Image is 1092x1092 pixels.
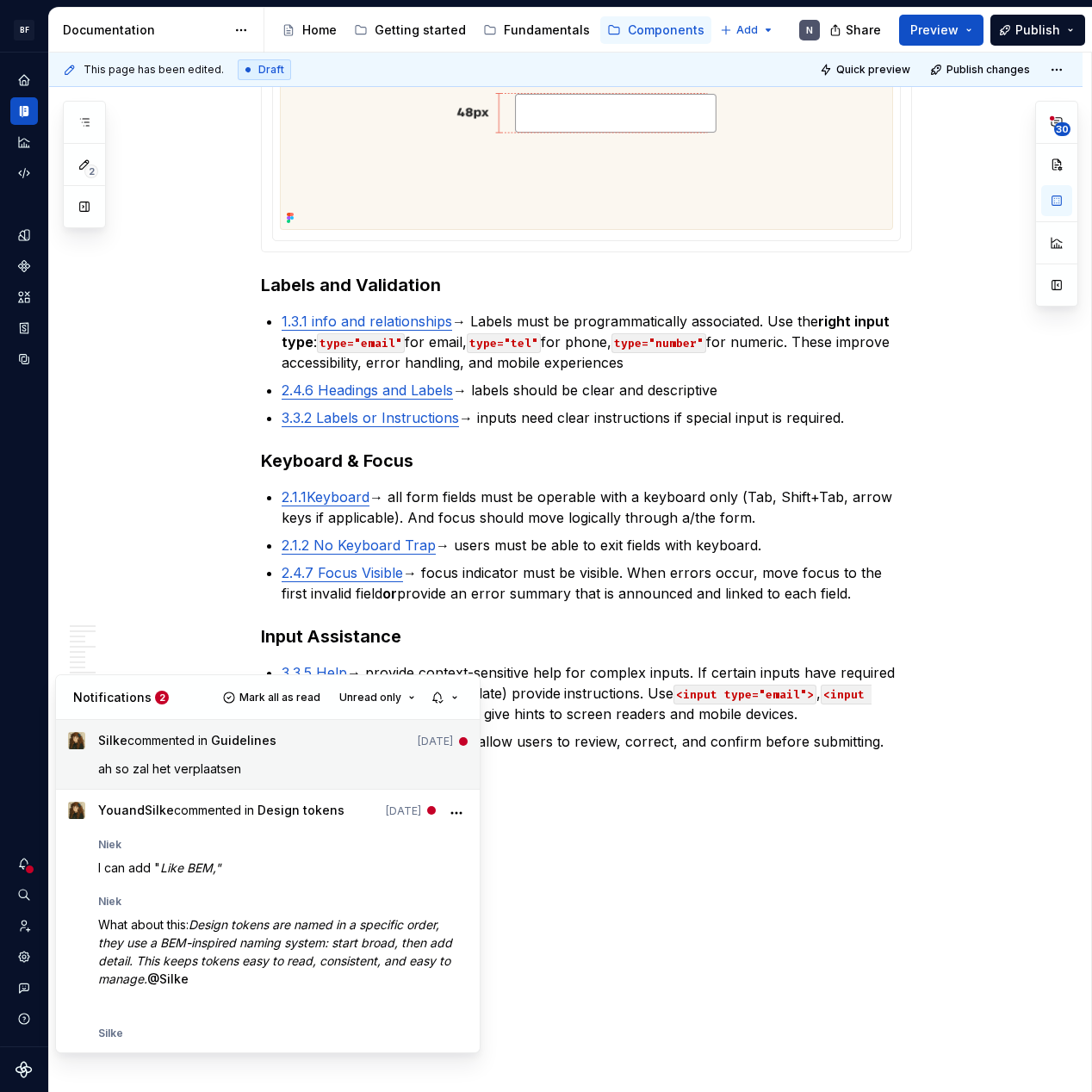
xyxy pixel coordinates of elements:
[68,802,85,819] img: Silke
[386,803,421,820] time: 8/27/2025, 11:56 AM
[68,732,85,749] img: Silke
[98,838,121,852] span: Niek
[98,803,121,817] span: you
[159,971,189,986] span: Silke
[218,686,328,710] button: Mark all as read
[98,917,456,986] em: Design tokens are named in a specific order, they use a BEM-inspired naming system: start broad, ...
[211,733,276,748] span: Guidelines
[98,761,241,776] span: ah so zal het verplaatsen
[98,1027,123,1040] span: Silke
[239,691,320,704] span: Mark all as read
[160,860,221,875] em: Like BEM,"
[444,802,468,825] button: More
[98,1050,121,1064] span: yes!
[339,691,401,704] span: Unread only
[147,971,189,986] span: @
[98,895,121,909] span: Niek
[257,803,344,817] span: Design tokens
[418,733,453,750] time: 9/1/2025, 4:11 PM
[155,691,169,704] span: 2
[98,732,276,755] span: commented in
[98,917,189,932] span: What about this:
[332,686,423,710] button: Unread only
[98,733,127,748] span: Silke
[98,802,344,825] span: commented in
[145,803,174,817] span: Silke
[73,689,152,706] p: Notifications
[98,860,160,875] span: I can add "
